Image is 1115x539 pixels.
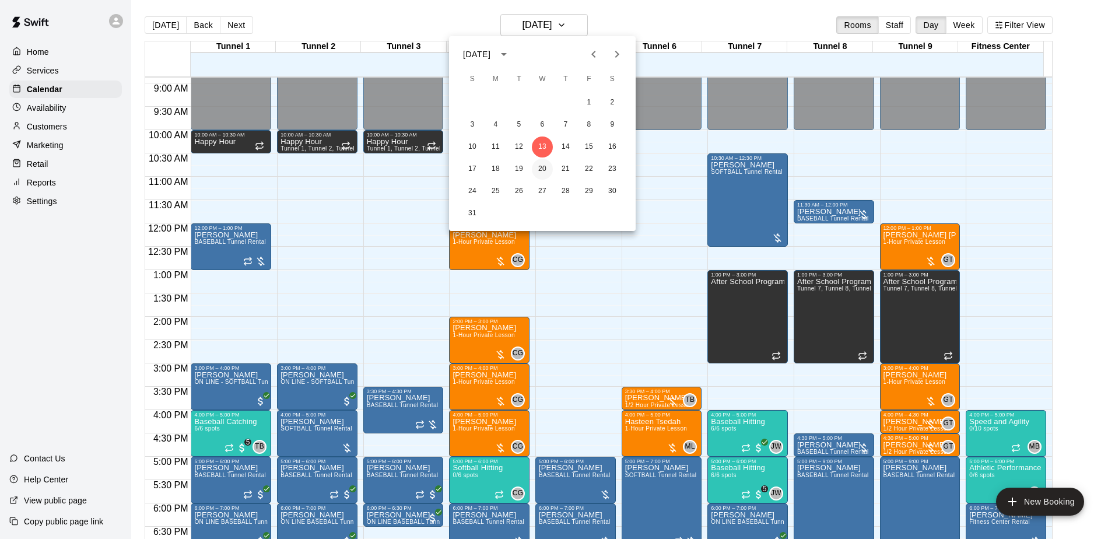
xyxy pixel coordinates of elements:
[555,136,576,157] button: 14
[602,92,623,113] button: 2
[462,203,483,224] button: 31
[602,114,623,135] button: 9
[602,159,623,180] button: 23
[532,114,553,135] button: 6
[602,68,623,91] span: Saturday
[509,159,530,180] button: 19
[462,114,483,135] button: 3
[578,159,599,180] button: 22
[578,136,599,157] button: 15
[509,68,530,91] span: Tuesday
[532,159,553,180] button: 20
[509,136,530,157] button: 12
[532,68,553,91] span: Wednesday
[462,159,483,180] button: 17
[582,43,605,66] button: Previous month
[485,114,506,135] button: 4
[602,181,623,202] button: 30
[485,68,506,91] span: Monday
[532,181,553,202] button: 27
[463,48,490,61] div: [DATE]
[462,68,483,91] span: Sunday
[509,181,530,202] button: 26
[578,181,599,202] button: 29
[485,181,506,202] button: 25
[602,136,623,157] button: 16
[555,159,576,180] button: 21
[532,136,553,157] button: 13
[509,114,530,135] button: 5
[555,68,576,91] span: Thursday
[578,114,599,135] button: 8
[578,92,599,113] button: 1
[485,159,506,180] button: 18
[578,68,599,91] span: Friday
[494,44,514,64] button: calendar view is open, switch to year view
[462,136,483,157] button: 10
[555,114,576,135] button: 7
[485,136,506,157] button: 11
[555,181,576,202] button: 28
[605,43,629,66] button: Next month
[462,181,483,202] button: 24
